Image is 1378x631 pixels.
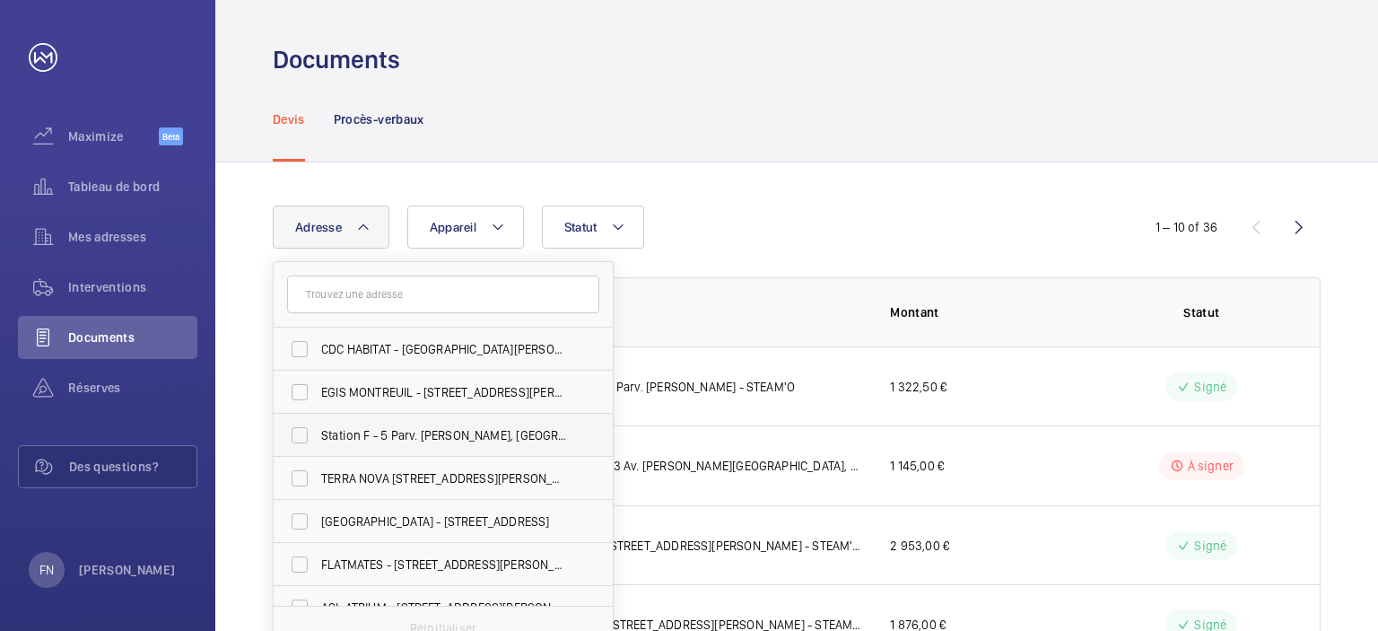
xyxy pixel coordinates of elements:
[273,43,400,76] h1: Documents
[321,383,568,401] span: EGIS MONTREUIL - [STREET_ADDRESS][PERSON_NAME]
[68,127,159,145] span: Maximize
[273,206,389,249] button: Adresse
[79,561,176,579] p: [PERSON_NAME]
[39,561,54,579] p: FN
[68,379,197,397] span: Réserves
[321,340,568,358] span: CDC HABITAT - [GEOGRAPHIC_DATA][PERSON_NAME] - 33 Av. [PERSON_NAME][GEOGRAPHIC_DATA], [GEOGRAPHIC...
[1156,218,1217,236] div: 1 – 10 of 36
[890,537,949,555] p: 2 953,00 €
[531,378,795,396] p: Q00021442 - 5 Parv. [PERSON_NAME] - STEAM'O
[68,329,197,346] span: Documents
[321,513,568,530] span: [GEOGRAPHIC_DATA] - [STREET_ADDRESS]
[295,220,342,234] span: Adresse
[273,110,305,128] p: Devis
[531,537,861,555] p: Q00020401 - [STREET_ADDRESS][PERSON_NAME] - STEAM'O-remplacement e la cellule de porte
[1194,537,1226,555] p: Signé
[68,228,197,246] span: Mes adresses
[69,458,196,476] span: Des questions?
[890,457,944,475] p: 1 145,00 €
[531,303,861,321] p: Description
[890,303,1090,321] p: Montant
[321,599,568,617] span: ASL ATRIUM - [STREET_ADDRESS][PERSON_NAME]
[542,206,645,249] button: Statut
[1194,378,1226,396] p: Signé
[531,457,861,475] p: Q00021323 - 33 Av. [PERSON_NAME][GEOGRAPHIC_DATA], 75013 [GEOGRAPHIC_DATA] - STEAM'O - Porte tamb...
[159,127,183,145] span: Beta
[430,220,476,234] span: Appareil
[890,378,946,396] p: 1 322,50 €
[68,278,197,296] span: Interventions
[321,556,568,574] span: FLATMATES - [STREET_ADDRESS][PERSON_NAME]
[287,276,599,313] input: Trouvez une adresse
[321,426,568,444] span: Station F - 5 Parv. [PERSON_NAME], [GEOGRAPHIC_DATA] 75013
[407,206,524,249] button: Appareil
[1188,457,1234,475] p: À signer
[321,469,568,487] span: TERRA NOVA [STREET_ADDRESS][PERSON_NAME]
[334,110,424,128] p: Procès-verbaux
[68,178,197,196] span: Tableau de bord
[1120,303,1284,321] p: Statut
[564,220,597,234] span: Statut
